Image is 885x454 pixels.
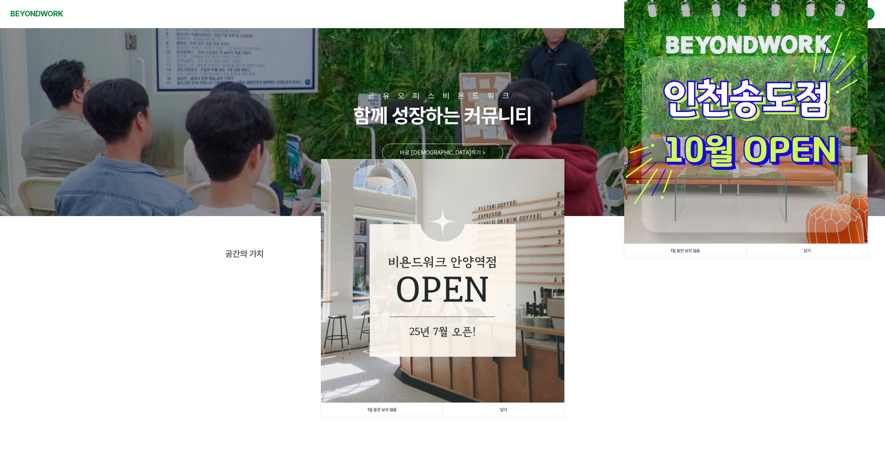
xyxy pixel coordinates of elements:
[10,7,63,20] a: BEYONDWORK
[624,244,746,258] a: 1일 동안 보지 않음
[443,403,564,417] a: 닫기
[321,403,443,417] a: 1일 동안 보지 않음
[225,249,264,259] strong: 공간의 가치
[746,244,868,258] a: 닫기
[321,159,564,403] img: d60f0a935bdb8.png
